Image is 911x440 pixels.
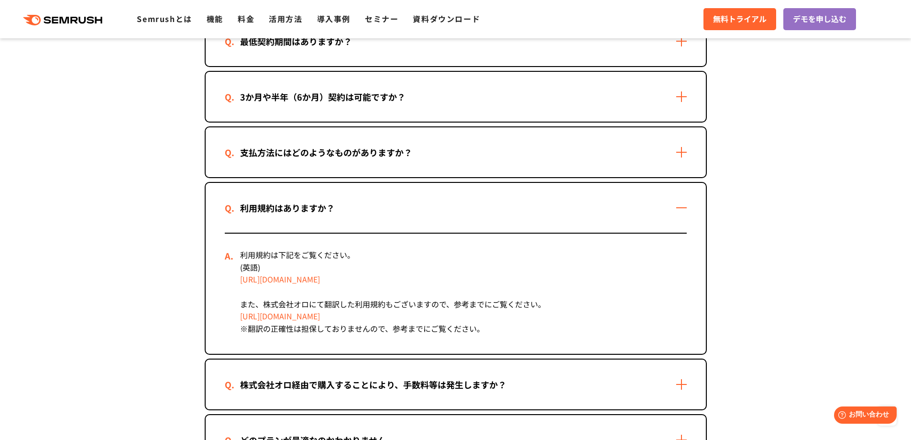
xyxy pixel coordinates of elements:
[225,90,421,104] div: 3か月や半年（6か月）契約は可能ですか？
[413,13,480,24] a: 資料ダウンロード
[207,13,223,24] a: 機能
[225,378,522,392] div: 株式会社オロ経由で購入することにより、手数料等は発生しますか？
[793,13,846,25] span: デモを申し込む
[137,13,192,24] a: Semrushとは
[783,8,856,30] a: デモを申し込む
[365,13,398,24] a: セミナー
[317,13,351,24] a: 導入事例
[225,34,367,48] div: 最低契約期間はありますか？
[826,403,900,429] iframe: Help widget launcher
[225,201,350,215] div: 利用規約はありますか？
[713,13,767,25] span: 無料トライアル
[238,13,254,24] a: 料金
[703,8,776,30] a: 無料トライアル
[240,310,320,322] a: [URL][DOMAIN_NAME]
[225,146,428,159] div: 支払方法にはどのようなものがありますか？
[225,234,687,354] div: 利用規約は下記をご覧ください。 (英語) また、株式会社オロにて翻訳した利用規約もございますので、参考までにご覧ください。 ※翻訳の正確性は担保しておりませんので、参考までにご覧ください。
[269,13,302,24] a: 活用方法
[240,273,320,285] a: [URL][DOMAIN_NAME]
